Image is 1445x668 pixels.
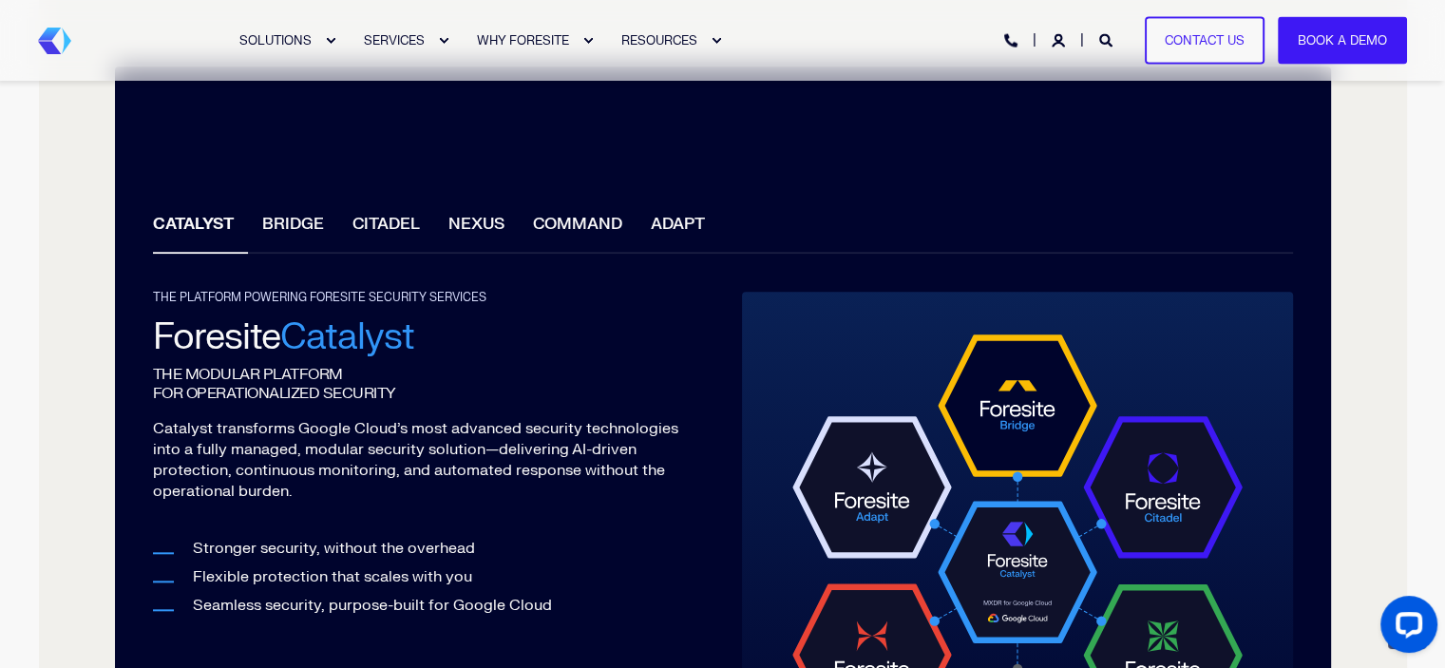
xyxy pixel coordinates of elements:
div: Expand WHY FORESITE [582,35,594,47]
ul: Filter [139,200,1307,254]
a: Book a Demo [1278,16,1407,65]
a: Open Search [1099,31,1116,48]
span: Catalyst [280,315,414,360]
a: Login [1052,31,1069,48]
li: CITADEL [338,200,434,254]
p: Catalyst transforms Google Cloud’s most advanced security technologies into a fully managed, modu... [153,418,704,502]
a: Back to Home [38,28,71,54]
li: Seamless security, purpose-built for Google Cloud [193,595,704,616]
img: Foresite brand mark, a hexagon shape of blues with a directional arrow to the right hand side [38,28,71,54]
div: Expand SOLUTIONS [325,35,336,47]
span: WHY FORESITE [477,32,569,48]
div: THE PLATFORM POWERING FORESITE SECURITY SERVICES [153,292,704,303]
li: NEXUS [434,200,519,254]
li: Flexible protection that scales with you [193,566,704,587]
a: Contact Us [1145,16,1264,65]
h3: THE MODULAR PLATFORM FOR OPERATIONALIZED SECURITY [153,365,704,403]
li: BRIDGE [248,200,338,254]
li: Stronger security, without the overhead [193,538,704,559]
li: CATALYST [139,200,248,254]
li: ADAPT [637,200,719,254]
h2: Foresite [153,311,704,365]
iframe: LiveChat chat widget [1365,588,1445,668]
div: Expand SERVICES [438,35,449,47]
span: SOLUTIONS [239,32,312,48]
div: Expand RESOURCES [711,35,722,47]
li: COMMAND [519,200,637,254]
span: RESOURCES [621,32,697,48]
